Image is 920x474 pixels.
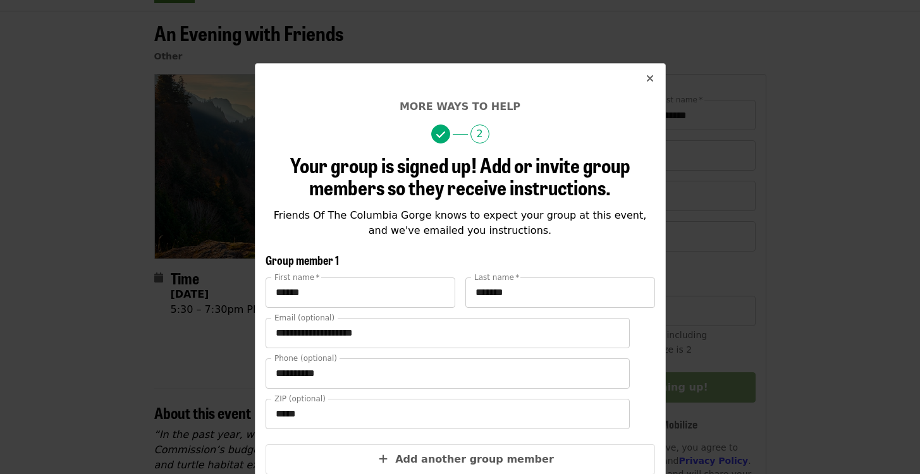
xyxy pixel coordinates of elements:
[290,150,630,202] span: Your group is signed up! Add or invite group members so they receive instructions.
[274,209,647,236] span: Friends Of The Columbia Gorge knows to expect your group at this event, and we've emailed you ins...
[400,100,520,112] span: More ways to help
[470,125,489,143] span: 2
[274,274,320,281] label: First name
[274,355,337,362] label: Phone (optional)
[266,318,630,348] input: Email (optional)
[266,277,455,308] input: First name
[474,274,519,281] label: Last name
[465,277,655,308] input: Last name
[274,395,326,403] label: ZIP (optional)
[274,314,334,322] label: Email (optional)
[266,399,630,429] input: ZIP (optional)
[436,129,445,141] i: check icon
[266,358,630,389] input: Phone (optional)
[635,64,665,94] button: Close
[395,453,554,465] span: Add another group member
[379,453,388,465] i: plus icon
[266,252,339,268] span: Group member 1
[646,73,654,85] i: times icon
